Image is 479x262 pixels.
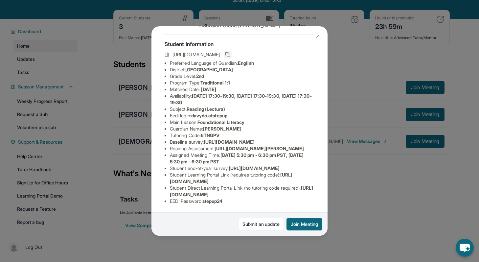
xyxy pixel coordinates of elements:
[170,185,314,198] li: Student Direct Learning Portal Link (no tutoring code required) :
[170,152,304,164] span: [DATE] 5:30 pm - 6:30 pm PST, [DATE] 5:30 pm - 6:30 pm PST
[456,239,474,257] button: chat-button
[170,60,314,66] li: Preferred Language of Guardian:
[203,126,241,131] span: [PERSON_NAME]
[196,73,204,79] span: 2nd
[170,172,314,185] li: Student Learning Portal Link (requires tutoring code) :
[224,51,232,59] button: Copy link
[202,198,223,204] span: stepup24
[315,34,320,39] img: Close Icon
[170,86,314,93] li: Matched Date:
[170,93,312,105] span: [DATE] 17:30-19:30, [DATE] 17:30-19:30, [DATE] 17:30-19:30
[238,218,284,230] a: Submit an update
[187,106,225,112] span: Reading (Lectura)
[170,119,314,126] li: Main Lesson :
[215,146,304,151] span: [URL][DOMAIN_NAME][PERSON_NAME]
[170,93,314,106] li: Availability:
[170,106,314,112] li: Subject :
[197,119,244,125] span: Foundational Literacy
[170,126,314,132] li: Guardian Name :
[201,86,216,92] span: [DATE]
[170,112,314,119] li: Eedi login :
[191,113,227,118] span: davydo.atstepup
[170,80,314,86] li: Program Type:
[170,132,314,139] li: Tutoring Code :
[170,73,314,80] li: Grade Level:
[204,139,255,145] span: [URL][DOMAIN_NAME]
[170,66,314,73] li: District:
[172,51,220,58] span: [URL][DOMAIN_NAME]
[286,218,322,230] button: Join Meeting
[165,40,314,48] h4: Student Information
[200,80,230,85] span: Traditional 1:1
[229,165,280,171] span: [URL][DOMAIN_NAME]
[170,139,314,145] li: Baseline survey :
[170,152,314,165] li: Assigned Meeting Time :
[201,132,219,138] span: 6TNGPV
[170,145,314,152] li: Reading Assessment :
[170,198,314,204] li: EEDI Password :
[170,165,314,172] li: Student end-of-year survey :
[238,60,254,66] span: English
[185,67,233,72] span: [GEOGRAPHIC_DATA]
